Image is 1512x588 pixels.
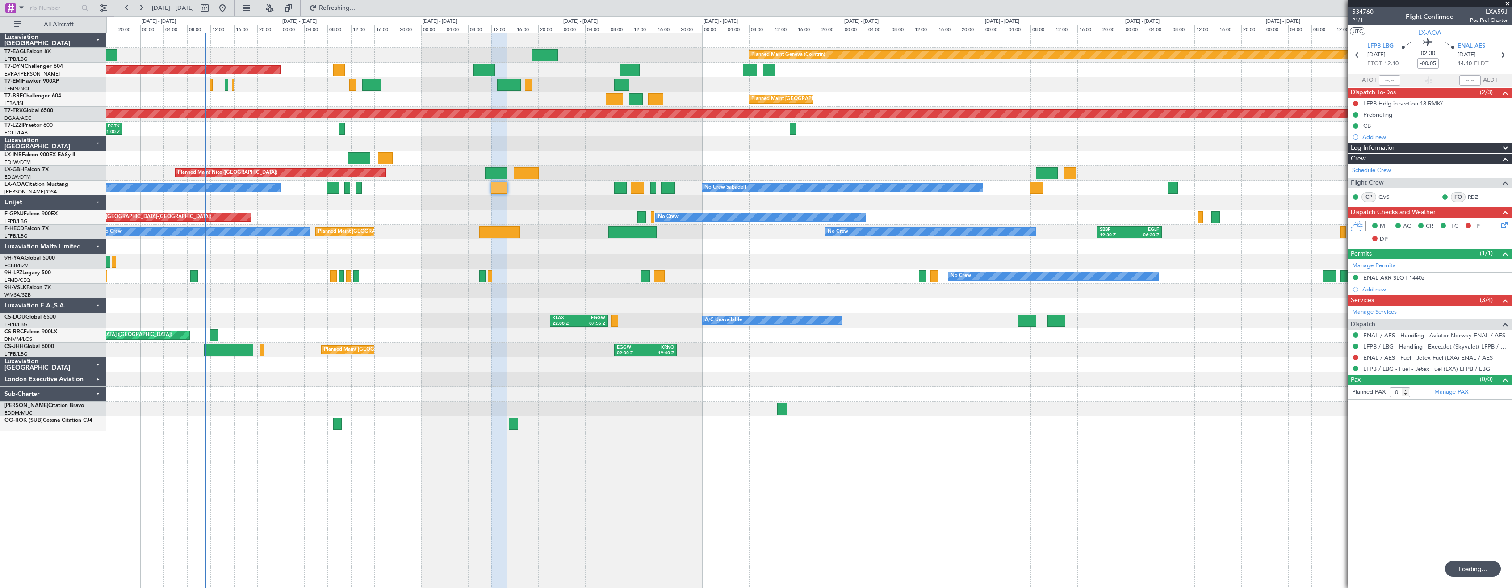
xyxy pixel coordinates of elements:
a: F-HECDFalcon 7X [4,226,49,231]
div: 16:00 [937,25,960,33]
div: A/C Unavailable [705,314,742,327]
span: All Aircraft [23,21,94,28]
div: AOG Maint Hyères ([GEOGRAPHIC_DATA]-[GEOGRAPHIC_DATA]) [60,210,211,224]
span: ELDT [1474,59,1488,68]
div: 16:00 [656,25,679,33]
span: Refreshing... [318,5,356,11]
span: LX-INB [4,152,22,158]
a: Manage Services [1352,308,1397,317]
div: 12:00 [491,25,515,33]
a: QVS [1378,193,1399,201]
a: LFPB/LBG [4,56,28,63]
span: T7-LZZI [4,123,23,128]
div: [DATE] - [DATE] [423,18,457,25]
div: 20:00 [538,25,561,33]
span: 02:30 [1421,49,1435,58]
div: No Crew [828,225,848,239]
a: Manage PAX [1434,388,1468,397]
span: Pos Pref Charter [1470,17,1508,24]
span: [DATE] - [DATE] [152,4,194,12]
input: --:-- [1379,75,1400,86]
div: 21:00 Z [97,129,120,135]
span: ETOT [1367,59,1382,68]
div: 20:00 [679,25,702,33]
span: 9H-VSLK [4,285,26,290]
div: 04:00 [1007,25,1030,33]
a: LFPB / LBG - Handling - ExecuJet (Skyvalet) LFPB / LBG [1363,343,1508,350]
div: 08:00 [187,25,210,33]
div: 09:00 Z [617,350,645,357]
div: KLAX [553,315,579,321]
div: EGGW [617,344,645,351]
span: Dispatch Checks and Weather [1351,207,1436,218]
div: 08:00 [1171,25,1194,33]
a: ENAL / AES - Handling - Aviator Norway ENAL / AES [1363,332,1505,339]
span: 12:10 [1384,59,1399,68]
span: T7-EAGL [4,49,26,55]
a: RDZ [1468,193,1488,201]
button: UTC [1350,27,1365,35]
a: LTBA/ISL [4,100,25,107]
div: 20:00 [117,25,140,33]
a: OO-ROK (SUB)Cessna Citation CJ4 [4,418,92,423]
div: Add new [1362,133,1508,141]
div: 00:00 [843,25,866,33]
a: LFPB/LBG [4,218,28,225]
a: CS-JHHGlobal 6000 [4,344,54,349]
div: FO [1451,192,1466,202]
div: 04:00 [304,25,327,33]
a: FCBB/BZV [4,262,28,269]
span: (2/3) [1480,88,1493,97]
span: T7-TRX [4,108,23,113]
div: 08:00 [468,25,491,33]
div: 00:00 [1124,25,1147,33]
div: [DATE] - [DATE] [704,18,738,25]
div: 12:00 [351,25,374,33]
a: T7-EMIHawker 900XP [4,79,59,84]
div: Planned Maint Nice ([GEOGRAPHIC_DATA]) [178,166,277,180]
div: 00:00 [421,25,444,33]
div: SBBR [1100,227,1129,233]
div: 20:00 [1101,25,1124,33]
div: [DATE] - [DATE] [1266,18,1300,25]
span: FP [1473,222,1480,231]
span: MF [1380,222,1388,231]
span: Crew [1351,154,1366,164]
a: 9H-VSLKFalcon 7X [4,285,51,290]
div: EGLF [1130,227,1159,233]
a: LFMD/CEQ [4,277,30,284]
div: Loading... [1445,561,1501,577]
span: CS-DOU [4,315,25,320]
span: 534760 [1352,7,1374,17]
span: 14:40 [1458,59,1472,68]
a: 9H-YAAGlobal 5000 [4,256,55,261]
div: 12:00 [1335,25,1358,33]
span: Pax [1351,375,1361,385]
a: LFPB/LBG [4,321,28,328]
a: CS-DOUGlobal 6500 [4,315,56,320]
div: 08:00 [609,25,632,33]
div: [DATE] - [DATE] [1125,18,1160,25]
div: 00:00 [140,25,163,33]
div: 07:55 Z [579,321,605,327]
span: CR [1426,222,1433,231]
div: No Crew [658,210,679,224]
div: CP [1361,192,1376,202]
div: EGGW [579,315,605,321]
span: ENAL AES [1458,42,1485,51]
span: CS-JHH [4,344,24,349]
div: 12:00 [1054,25,1077,33]
a: EDDM/MUC [4,410,33,416]
div: 16:00 [234,25,257,33]
a: LX-INBFalcon 900EX EASy II [4,152,75,158]
div: 16:00 [1218,25,1241,33]
input: Trip Number [27,1,79,15]
a: CS-RRCFalcon 900LX [4,329,57,335]
span: Services [1351,295,1374,306]
span: [PERSON_NAME] [4,403,48,408]
span: T7-EMI [4,79,22,84]
a: T7-TRXGlobal 6500 [4,108,53,113]
div: 19:40 Z [645,350,674,357]
span: 9H-YAA [4,256,25,261]
span: T7-BRE [4,93,23,99]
